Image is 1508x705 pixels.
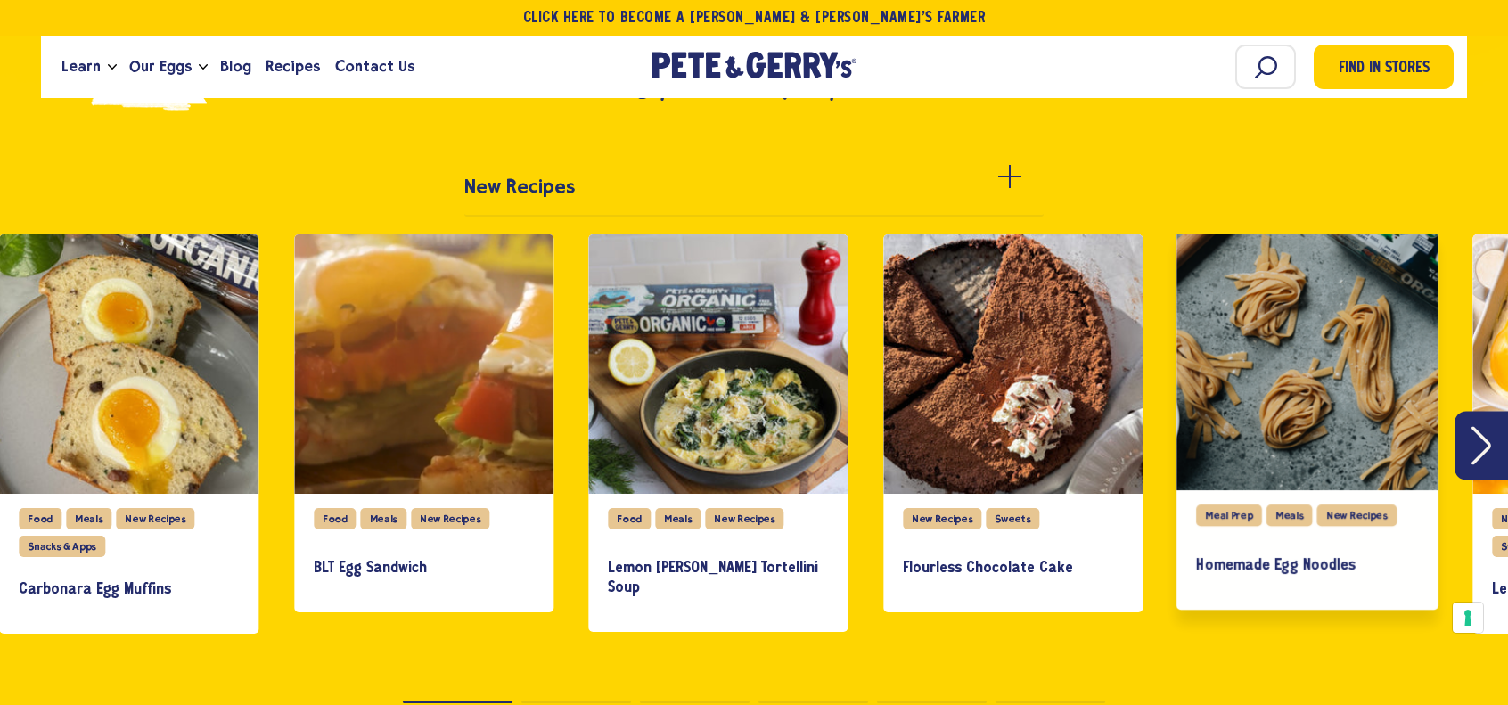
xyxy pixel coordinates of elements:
[608,559,828,597] h3: Lemon [PERSON_NAME] Tortellini Soup
[883,234,1143,612] div: slide 4 of 27
[1235,45,1296,89] input: Search
[266,55,320,78] span: Recipes
[258,43,327,91] a: Recipes
[986,508,1039,529] div: Sweets
[328,43,422,91] a: Contact Us
[411,508,489,529] div: New Recipes
[1314,45,1454,89] a: Find in Stores
[116,508,194,529] div: New Recipes
[19,564,239,616] a: Carbonara Egg Muffins
[996,701,1105,703] button: Page dot 6
[1196,540,1418,592] a: Homemade Egg Noodles
[608,543,828,613] a: Lemon [PERSON_NAME] Tortellini Soup
[19,508,61,529] div: Food
[464,176,1044,217] summary: New Recipes
[758,701,868,703] button: Page dot 4
[1196,556,1418,576] h3: Homemade Egg Noodles
[1266,505,1313,527] div: Meals
[903,508,981,529] div: New Recipes
[66,508,111,529] div: Meals
[1196,505,1262,527] div: Meal Prep
[1177,234,1437,612] div: slide 5 of 27
[877,701,987,703] button: Page dot 5
[464,176,575,197] h3: New Recipes
[294,234,553,612] div: slide 2 of 27
[705,508,783,529] div: New Recipes
[655,508,701,529] div: Meals
[54,43,108,91] a: Learn
[1317,505,1397,527] div: New Recipes
[220,55,251,78] span: Blog
[108,64,117,70] button: Open the dropdown menu for Learn
[129,55,192,78] span: Our Eggs
[19,536,105,557] div: Snacks & Apps
[314,559,534,578] h3: BLT Egg Sandwich
[903,559,1123,578] h3: Flourless Chocolate Cake
[314,508,357,529] div: Food
[403,701,512,703] button: Page dot 1
[521,701,631,703] button: Page dot 2
[640,701,750,703] button: Page dot 3
[1339,57,1430,81] span: Find in Stores
[199,64,208,70] button: Open the dropdown menu for Our Eggs
[361,508,406,529] div: Meals
[588,234,848,631] div: slide 3 of 27
[19,580,239,600] h3: Carbonara Egg Muffins
[903,543,1123,594] a: Flourless Chocolate Cake
[1455,412,1508,480] button: Next
[61,55,101,78] span: Learn
[122,43,199,91] a: Our Eggs
[213,43,258,91] a: Blog
[608,508,651,529] div: Food
[1453,603,1483,633] button: Your consent preferences for tracking technologies
[314,543,534,594] a: BLT Egg Sandwich
[335,55,414,78] span: Contact Us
